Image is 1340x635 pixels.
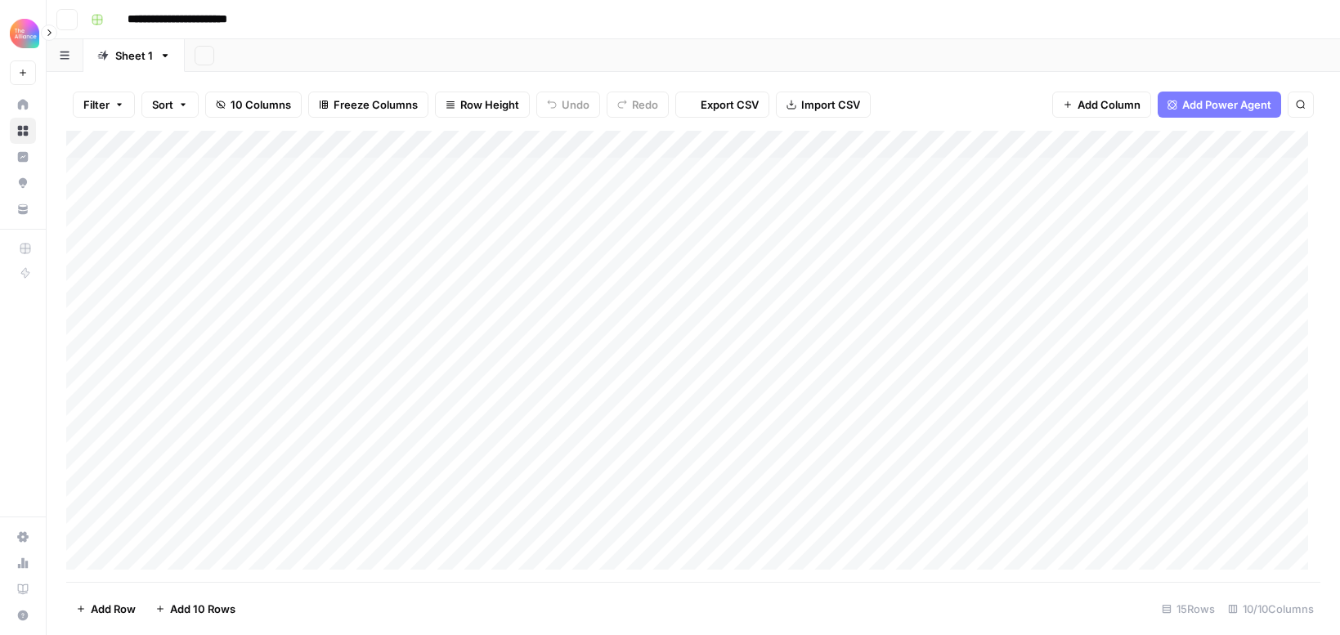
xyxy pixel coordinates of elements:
[10,576,36,602] a: Learning Hub
[66,596,146,622] button: Add Row
[1155,596,1221,622] div: 15 Rows
[10,92,36,118] a: Home
[10,144,36,170] a: Insights
[607,92,669,118] button: Redo
[152,96,173,113] span: Sort
[83,39,185,72] a: Sheet 1
[205,92,302,118] button: 10 Columns
[1182,96,1271,113] span: Add Power Agent
[91,601,136,617] span: Add Row
[10,13,36,54] button: Workspace: Alliance
[141,92,199,118] button: Sort
[1078,96,1141,113] span: Add Column
[146,596,245,622] button: Add 10 Rows
[170,601,235,617] span: Add 10 Rows
[460,96,519,113] span: Row Height
[435,92,530,118] button: Row Height
[10,118,36,144] a: Browse
[10,602,36,628] button: Help + Support
[801,96,860,113] span: Import CSV
[334,96,418,113] span: Freeze Columns
[10,550,36,576] a: Usage
[562,96,589,113] span: Undo
[701,96,759,113] span: Export CSV
[10,170,36,196] a: Opportunities
[308,92,428,118] button: Freeze Columns
[10,196,36,222] a: Your Data
[632,96,658,113] span: Redo
[536,92,600,118] button: Undo
[1221,596,1320,622] div: 10/10 Columns
[1158,92,1281,118] button: Add Power Agent
[776,92,871,118] button: Import CSV
[115,47,153,64] div: Sheet 1
[73,92,135,118] button: Filter
[1052,92,1151,118] button: Add Column
[675,92,769,118] button: Export CSV
[10,19,39,48] img: Alliance Logo
[10,524,36,550] a: Settings
[231,96,291,113] span: 10 Columns
[83,96,110,113] span: Filter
